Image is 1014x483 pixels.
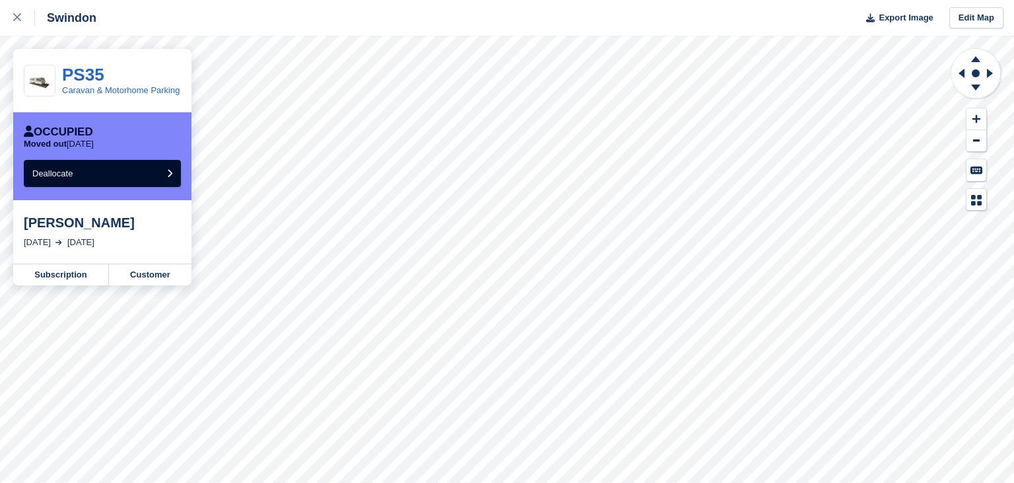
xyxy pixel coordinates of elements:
div: Occupied [24,126,93,139]
span: Moved out [24,139,67,149]
button: Map Legend [966,189,986,211]
a: Edit Map [949,7,1003,29]
span: Export Image [879,11,933,24]
a: Subscription [13,264,109,285]
a: PS35 [62,65,104,85]
div: [PERSON_NAME] [24,215,181,231]
div: [DATE] [67,236,94,249]
button: Deallocate [24,160,181,187]
button: Export Image [858,7,933,29]
img: arrow-right-light-icn-cde0832a797a2874e46488d9cf13f60e5c3a73dbe684e267c42b8395dfbc2abf.svg [55,240,62,245]
p: [DATE] [24,139,94,149]
button: Keyboard Shortcuts [966,159,986,181]
button: Zoom Out [966,130,986,152]
a: Customer [109,264,191,285]
a: Caravan & Motorhome Parking [62,85,180,95]
div: [DATE] [24,236,51,249]
button: Zoom In [966,108,986,130]
div: Swindon [35,10,96,26]
span: Deallocate [32,168,73,178]
img: Caravan%20-%20R(1).jpg [24,72,55,89]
